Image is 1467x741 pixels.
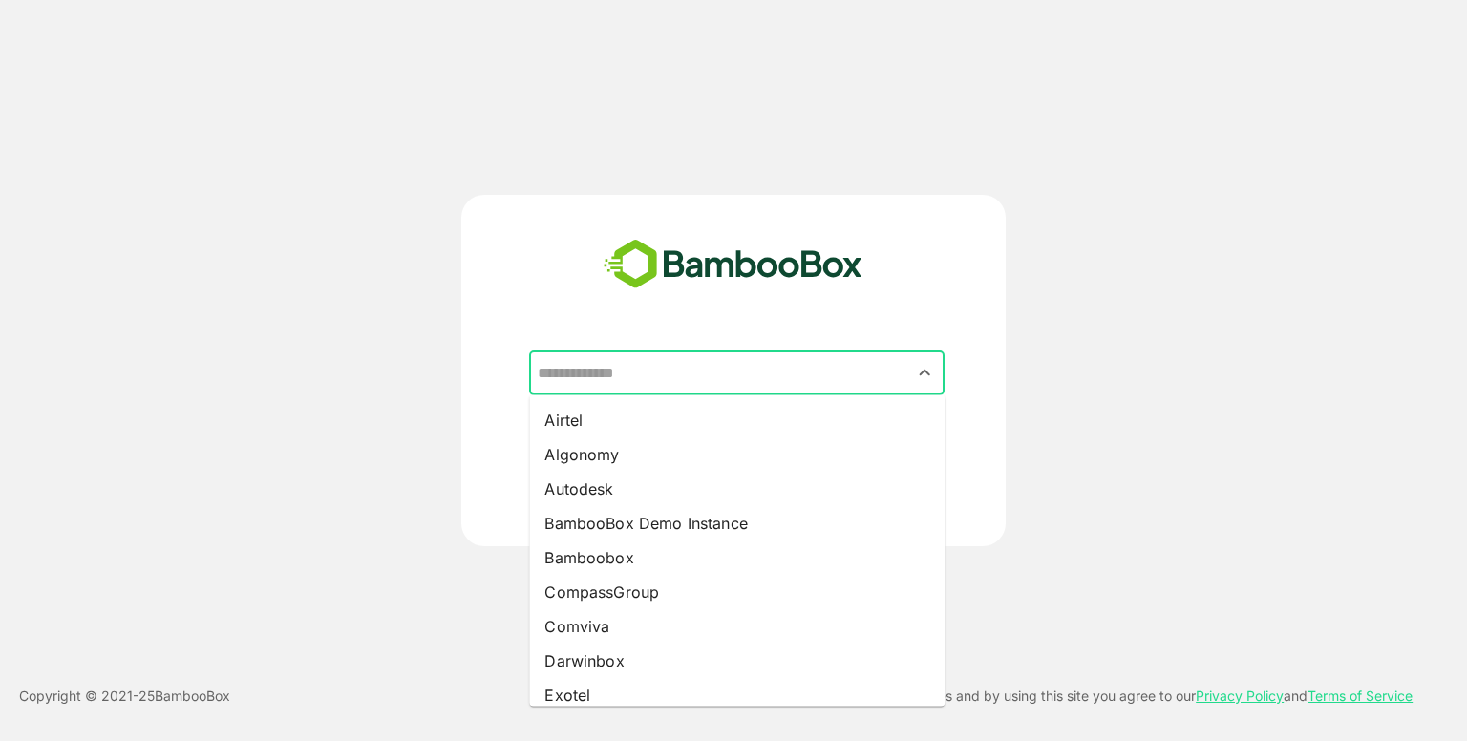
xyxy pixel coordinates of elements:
[529,472,945,506] li: Autodesk
[912,360,938,386] button: Close
[529,678,945,712] li: Exotel
[529,403,945,437] li: Airtel
[593,233,873,296] img: bamboobox
[817,685,1413,708] p: This site uses cookies and by using this site you agree to our and
[529,609,945,644] li: Comviva
[529,644,945,678] li: Darwinbox
[529,506,945,540] li: BambooBox Demo Instance
[19,685,230,708] p: Copyright © 2021- 25 BambooBox
[529,540,945,575] li: Bamboobox
[529,575,945,609] li: CompassGroup
[1196,688,1284,704] a: Privacy Policy
[529,437,945,472] li: Algonomy
[1308,688,1413,704] a: Terms of Service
